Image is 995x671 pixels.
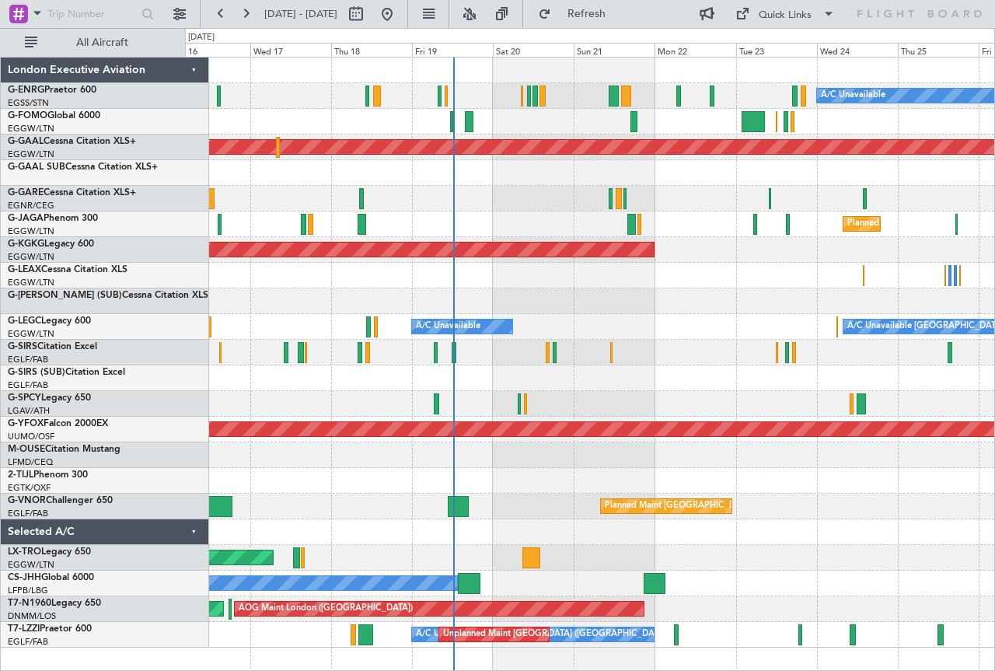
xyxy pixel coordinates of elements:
a: EGLF/FAB [8,508,48,519]
span: Refresh [554,9,620,19]
div: Wed 24 [817,43,898,57]
a: UUMO/OSF [8,431,54,442]
a: EGLF/FAB [8,354,48,365]
a: EGTK/OXF [8,482,51,494]
span: G-FOMO [8,111,47,121]
a: G-YFOXFalcon 2000EX [8,419,108,428]
a: G-SIRS (SUB)Citation Excel [8,368,125,377]
a: G-GARECessna Citation XLS+ [8,188,136,197]
button: Refresh [531,2,624,26]
a: G-LEAXCessna Citation XLS [8,265,127,274]
a: T7-N1960Legacy 650 [8,599,101,608]
div: Sat 20 [493,43,574,57]
button: All Aircraft [17,30,169,55]
div: [DATE] [188,31,215,44]
div: AOG Maint London ([GEOGRAPHIC_DATA]) [239,597,413,620]
span: CS-JHH [8,573,41,582]
a: G-KGKGLegacy 600 [8,239,94,249]
span: G-GAAL [8,137,44,146]
span: T7-LZZI [8,624,40,634]
span: G-SIRS [8,342,37,351]
a: EGSS/STN [8,97,49,109]
a: EGGW/LTN [8,328,54,340]
span: M-OUSE [8,445,45,454]
span: All Aircraft [40,37,164,48]
a: EGGW/LTN [8,123,54,135]
a: G-ENRGPraetor 600 [8,86,96,95]
span: G-ENRG [8,86,44,95]
a: EGLF/FAB [8,379,48,391]
span: G-JAGA [8,214,44,223]
span: G-GARE [8,188,44,197]
a: LFMD/CEQ [8,456,53,468]
div: Wed 17 [250,43,331,57]
div: Fri 19 [412,43,493,57]
span: G-KGKG [8,239,44,249]
a: G-[PERSON_NAME] (SUB)Cessna Citation XLS [8,291,208,300]
div: Quick Links [759,8,812,23]
a: EGGW/LTN [8,277,54,288]
a: EGGW/LTN [8,559,54,571]
input: Trip Number [47,2,137,26]
span: G-YFOX [8,419,44,428]
span: T7-N1960 [8,599,51,608]
div: Thu 18 [331,43,412,57]
div: Tue 23 [736,43,817,57]
span: [DATE] - [DATE] [264,7,337,21]
div: Tue 16 [169,43,250,57]
a: G-VNORChallenger 650 [8,496,113,505]
a: G-FOMOGlobal 6000 [8,111,100,121]
span: 2-TIJL [8,470,33,480]
a: G-GAAL SUBCessna Citation XLS+ [8,163,158,172]
span: G-LEGC [8,316,41,326]
div: Mon 22 [655,43,735,57]
a: EGGW/LTN [8,225,54,237]
span: G-[PERSON_NAME] (SUB) [8,291,122,300]
a: G-LEGCLegacy 600 [8,316,91,326]
div: A/C Unavailable [416,315,480,338]
a: G-JAGAPhenom 300 [8,214,98,223]
div: Planned Maint [GEOGRAPHIC_DATA] ([GEOGRAPHIC_DATA]) [605,495,850,518]
a: 2-TIJLPhenom 300 [8,470,88,480]
a: EGGW/LTN [8,149,54,160]
div: Thu 25 [898,43,979,57]
button: Quick Links [728,2,843,26]
span: G-GAAL SUB [8,163,65,172]
a: G-SIRSCitation Excel [8,342,97,351]
a: EGNR/CEG [8,200,54,211]
a: LGAV/ATH [8,405,50,417]
a: LX-TROLegacy 650 [8,547,91,557]
a: EGLF/FAB [8,636,48,648]
a: DNMM/LOS [8,610,56,622]
div: A/C Unavailable [GEOGRAPHIC_DATA] ([GEOGRAPHIC_DATA]) [416,623,669,646]
a: LFPB/LBG [8,585,48,596]
span: G-VNOR [8,496,46,505]
span: G-SIRS (SUB) [8,368,65,377]
a: EGGW/LTN [8,251,54,263]
span: LX-TRO [8,547,41,557]
a: CS-JHHGlobal 6000 [8,573,94,582]
a: G-GAALCessna Citation XLS+ [8,137,136,146]
div: A/C Unavailable [821,84,885,107]
div: Sun 21 [574,43,655,57]
a: M-OUSECitation Mustang [8,445,120,454]
span: G-SPCY [8,393,41,403]
a: G-SPCYLegacy 650 [8,393,91,403]
a: T7-LZZIPraetor 600 [8,624,92,634]
div: Unplanned Maint [GEOGRAPHIC_DATA] ([GEOGRAPHIC_DATA]) [443,623,699,646]
span: G-LEAX [8,265,41,274]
